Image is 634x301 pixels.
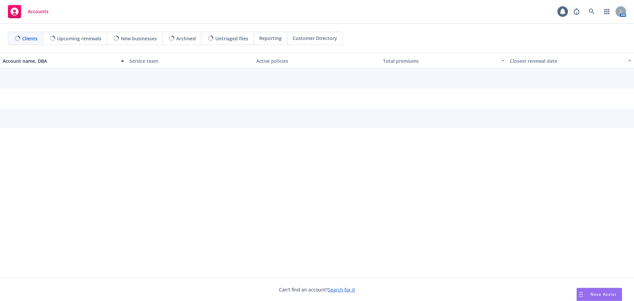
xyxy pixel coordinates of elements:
span: New businesses [121,35,157,42]
a: Accounts [5,2,51,21]
span: Archived [176,35,196,42]
span: Customer Directory [293,35,337,42]
button: Service team [127,53,254,69]
span: Untriaged files [215,35,248,42]
button: Total premiums [380,53,507,69]
div: Active policies [256,57,378,64]
span: Nova Assist [590,291,616,297]
div: Service team [129,57,251,64]
div: Account name, DBA [3,57,117,64]
div: Drag to move [577,288,585,301]
span: Accounts [28,9,49,14]
div: Total premiums [383,57,497,64]
span: Clients [22,35,38,42]
a: Switch app [600,5,614,18]
a: Search [585,5,598,18]
div: Closest renewal date [510,57,624,64]
button: Active policies [254,53,380,69]
span: Can't find an account? [279,286,355,293]
span: Reporting [259,35,282,42]
button: Nova Assist [577,288,622,301]
a: Report a Bug [570,5,583,18]
button: Closest renewal date [507,53,634,69]
a: Search for it [328,286,355,293]
span: Upcoming renewals [57,35,101,42]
